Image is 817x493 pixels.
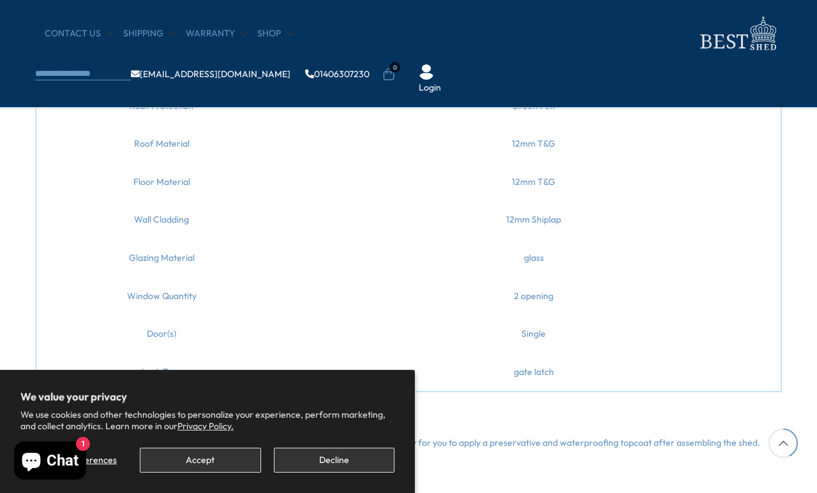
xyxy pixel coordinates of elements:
td: Lock Type [36,353,287,392]
td: Single [287,315,781,353]
td: Window Quantity [36,277,287,316]
td: 2 opening [287,277,781,316]
a: Login [419,82,441,94]
a: 0 [382,68,395,81]
span: 0 [389,62,400,73]
a: CONTACT US [45,27,114,40]
td: Door(s) [36,315,287,353]
img: logo [693,13,782,54]
td: glass [287,239,781,277]
td: Wall Cladding [36,201,287,239]
td: gate latch [287,353,781,392]
a: Shipping [123,27,176,40]
a: Warranty [186,27,248,40]
h2: We value your privacy [20,390,394,403]
td: Floor Material [36,163,287,202]
button: Decline [274,448,394,473]
td: 12mm T&G [287,125,781,163]
td: 12mm T&G [287,163,781,202]
p: We use cookies and other technologies to personalize your experience, perform marketing, and coll... [20,409,394,432]
img: User Icon [419,64,434,80]
a: Shop [257,27,294,40]
a: Privacy Policy. [177,420,234,432]
td: 12mm Shiplap [287,201,781,239]
button: Accept [140,448,260,473]
a: 01406307230 [305,70,370,78]
a: [EMAIL_ADDRESS][DOMAIN_NAME] [131,70,290,78]
inbox-online-store-chat: Shopify online store chat [10,441,90,483]
td: Glazing Material [36,239,287,277]
td: Roof Material [36,125,287,163]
